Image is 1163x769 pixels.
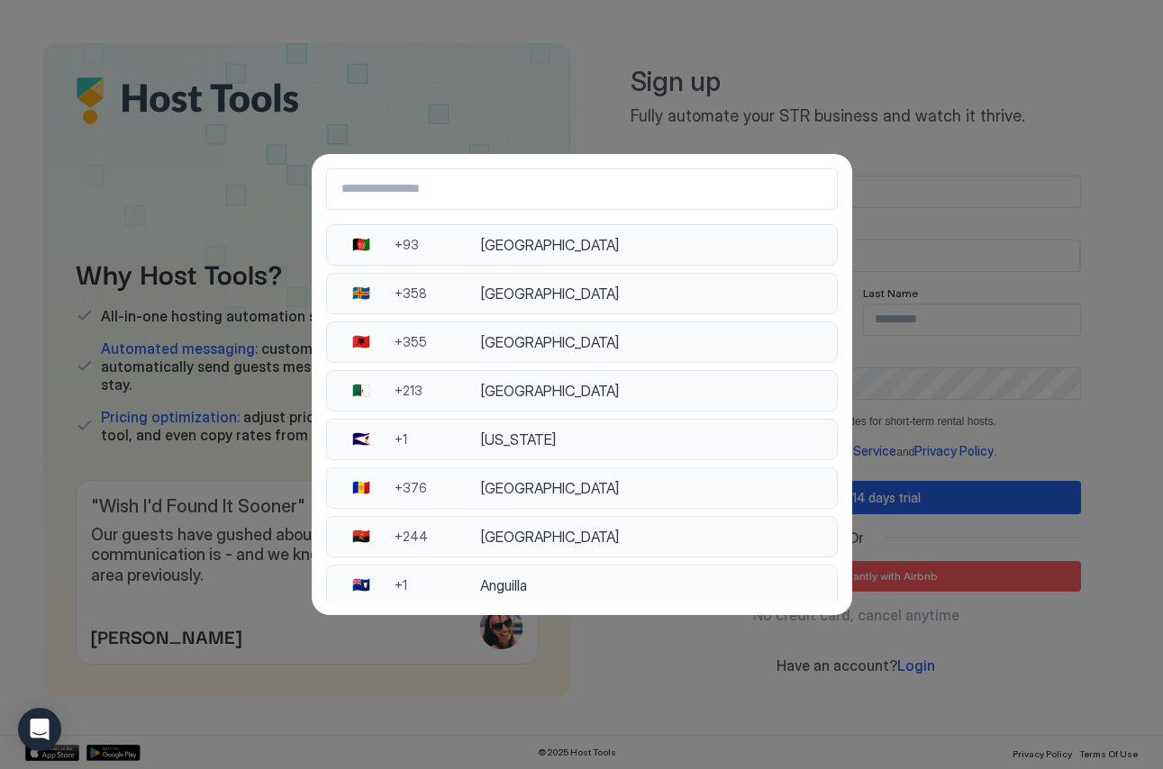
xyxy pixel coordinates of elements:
div: [US_STATE] [480,430,825,448]
button: Country Select Item [326,321,838,363]
div: [GEOGRAPHIC_DATA] [480,382,825,400]
ul: Country Select List [326,224,838,601]
button: Country Select Item [326,565,838,606]
div: +358 [395,285,481,302]
input: Country Select Search Input [327,173,837,205]
div: 🇦🇸 [338,430,386,448]
div: 🇦🇱 [338,333,386,350]
div: [GEOGRAPHIC_DATA] [480,528,825,546]
button: Country Select Item [326,467,838,509]
div: 🇦🇩 [338,479,386,496]
div: 🇦🇴 [338,528,386,545]
div: [GEOGRAPHIC_DATA] [480,333,825,351]
div: +355 [395,334,481,350]
div: +93 [395,237,481,253]
div: +244 [395,529,481,545]
div: +213 [395,383,481,399]
div: [GEOGRAPHIC_DATA] [480,236,825,254]
div: 🇩🇿 [338,382,386,399]
div: 🇦🇮 [338,576,386,593]
div: 🇦🇽 [338,285,386,302]
button: Country Select Item [326,370,838,412]
div: 🇦🇫 [338,236,386,253]
div: +1 [395,431,481,448]
button: Country Select Item [326,516,838,557]
button: Country Select Item [326,419,838,460]
div: Anguilla [480,576,825,594]
div: +376 [395,480,481,496]
div: [GEOGRAPHIC_DATA] [480,285,825,303]
button: Country Select Item [326,224,838,266]
div: +1 [395,577,481,593]
div: Open Intercom Messenger [18,708,61,751]
button: Country Select Item [326,273,838,314]
div: [GEOGRAPHIC_DATA] [480,479,825,497]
